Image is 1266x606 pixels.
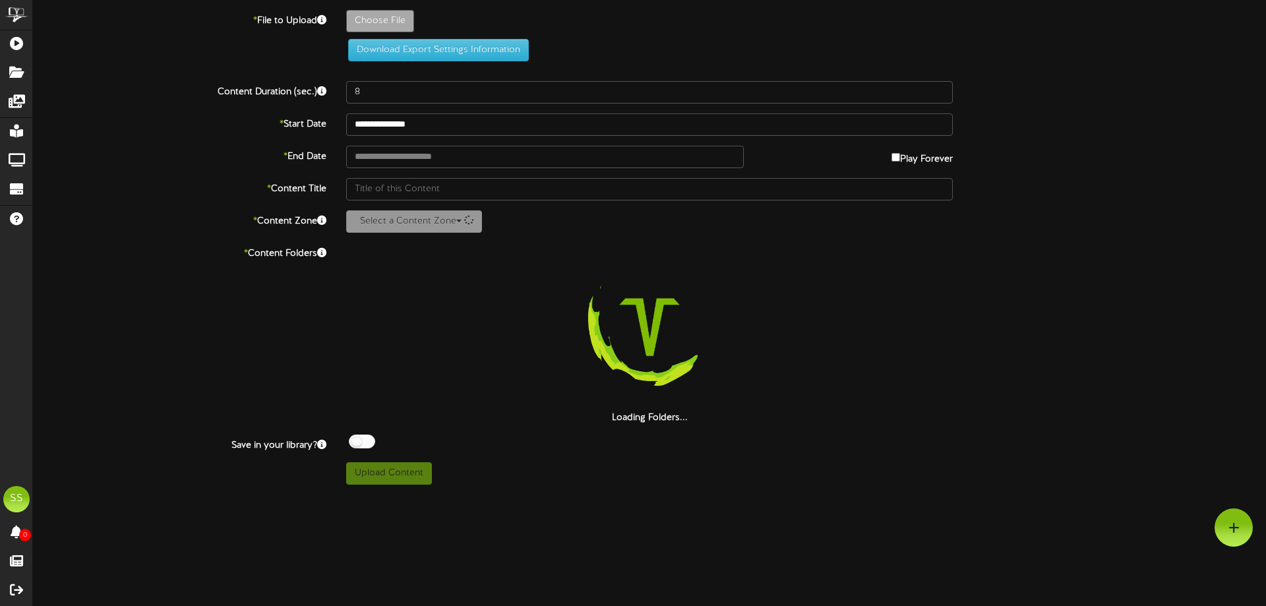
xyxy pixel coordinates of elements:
button: Upload Content [346,462,432,485]
strong: Loading Folders... [612,413,688,423]
span: 0 [19,529,31,541]
label: Play Forever [891,146,953,166]
label: File to Upload [23,10,336,28]
label: Save in your library? [23,435,336,452]
label: End Date [23,146,336,164]
label: Content Folders [23,243,336,260]
input: Play Forever [891,153,900,162]
img: loading-spinner-3.png [565,243,734,411]
label: Content Title [23,178,336,196]
a: Download Export Settings Information [342,45,529,55]
button: Select a Content Zone [346,210,482,233]
label: Content Zone [23,210,336,228]
input: Title of this Content [346,178,953,200]
div: SS [3,486,30,512]
label: Content Duration (sec.) [23,81,336,99]
label: Start Date [23,113,336,131]
button: Download Export Settings Information [348,39,529,61]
